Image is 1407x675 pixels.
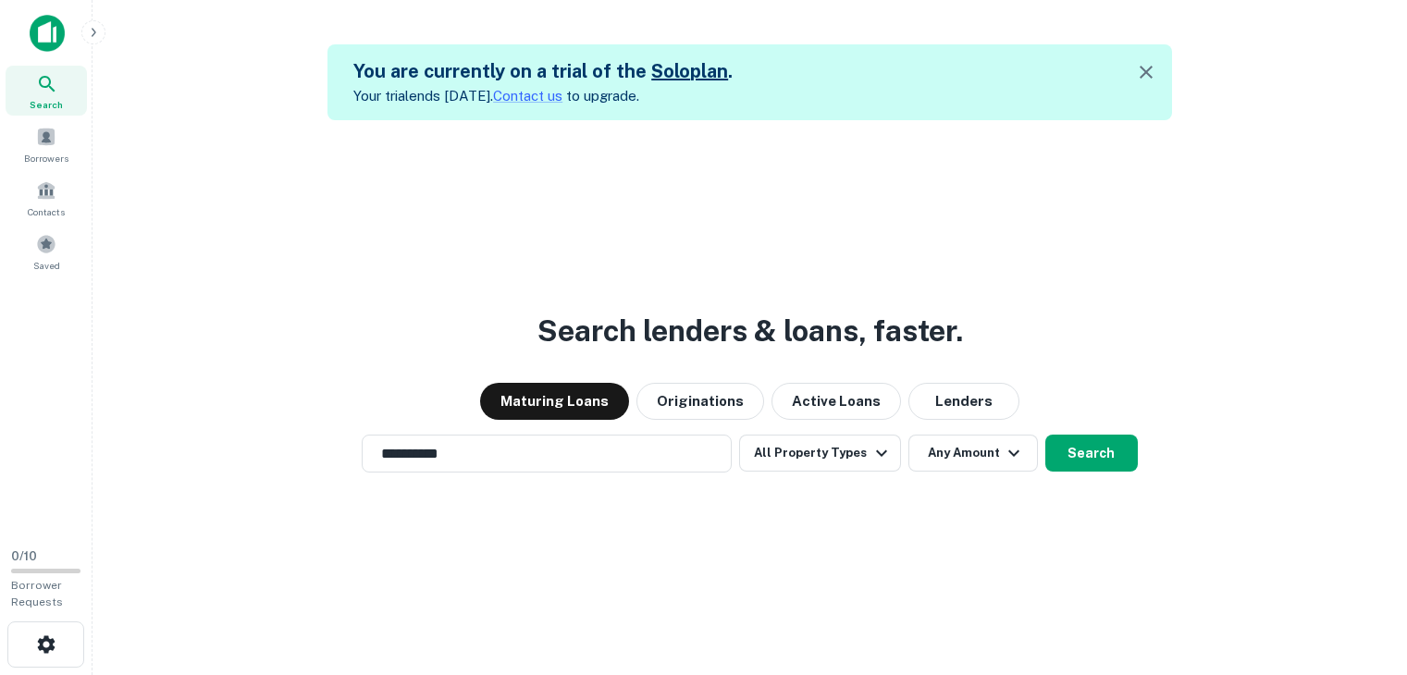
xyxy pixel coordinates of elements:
h3: Search lenders & loans, faster. [537,309,963,353]
a: Borrowers [6,119,87,169]
h5: You are currently on a trial of the . [353,57,733,85]
span: Borrower Requests [11,579,63,608]
a: Soloplan [651,60,728,82]
button: All Property Types [739,435,900,472]
button: Active Loans [771,383,901,420]
span: 0 / 10 [11,549,37,563]
a: Contacts [6,173,87,223]
p: Your trial ends [DATE]. to upgrade. [353,85,733,107]
img: capitalize-icon.png [30,15,65,52]
iframe: Chat Widget [1314,527,1407,616]
span: Saved [33,258,60,273]
button: Maturing Loans [480,383,629,420]
button: Any Amount [908,435,1038,472]
span: Search [30,97,63,112]
button: Search [1045,435,1138,472]
a: Search [6,66,87,116]
span: Borrowers [24,151,68,166]
a: Saved [6,227,87,276]
a: Contact us [493,88,562,104]
span: Contacts [28,204,65,219]
button: Originations [636,383,764,420]
button: Lenders [908,383,1019,420]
